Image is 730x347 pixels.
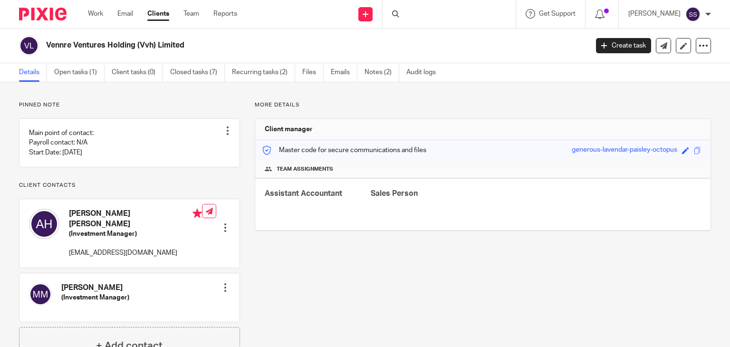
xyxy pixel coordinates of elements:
[69,229,202,239] h5: (Investment Manager)
[682,147,689,154] span: Edit code
[539,10,576,17] span: Get Support
[69,209,202,229] h4: [PERSON_NAME] [PERSON_NAME]
[19,182,240,189] p: Client contacts
[255,101,711,109] p: More details
[19,63,47,82] a: Details
[29,209,59,239] img: svg%3E
[69,248,202,258] p: [EMAIL_ADDRESS][DOMAIN_NAME]
[262,145,426,155] p: Master code for secure communications and files
[19,101,240,109] p: Pinned note
[170,63,225,82] a: Closed tasks (7)
[694,147,701,154] span: Copy to clipboard
[685,7,701,22] img: svg%3E
[302,63,324,82] a: Files
[331,63,357,82] a: Emails
[29,283,52,306] img: svg%3E
[19,36,39,56] img: svg%3E
[365,63,399,82] a: Notes (2)
[371,190,418,197] span: Sales Person
[277,165,333,173] span: Team assignments
[19,8,67,20] img: Pixie
[676,38,691,53] a: Edit client
[61,283,129,293] h4: [PERSON_NAME]
[265,190,342,197] span: Assistant Accountant
[61,293,129,302] h5: (Investment Manager)
[628,9,681,19] p: [PERSON_NAME]
[46,40,475,50] h2: Vennre Ventures Holding (Vvh) Limited
[117,9,133,19] a: Email
[265,125,313,134] h3: Client manager
[572,145,677,156] div: generous-lavendar-paisley-octopus
[112,63,163,82] a: Client tasks (0)
[213,9,237,19] a: Reports
[183,9,199,19] a: Team
[406,63,443,82] a: Audit logs
[88,9,103,19] a: Work
[192,209,202,218] i: Primary
[54,63,105,82] a: Open tasks (1)
[232,63,295,82] a: Recurring tasks (2)
[596,38,651,53] a: Create task
[656,38,671,53] a: Send new email
[147,9,169,19] a: Clients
